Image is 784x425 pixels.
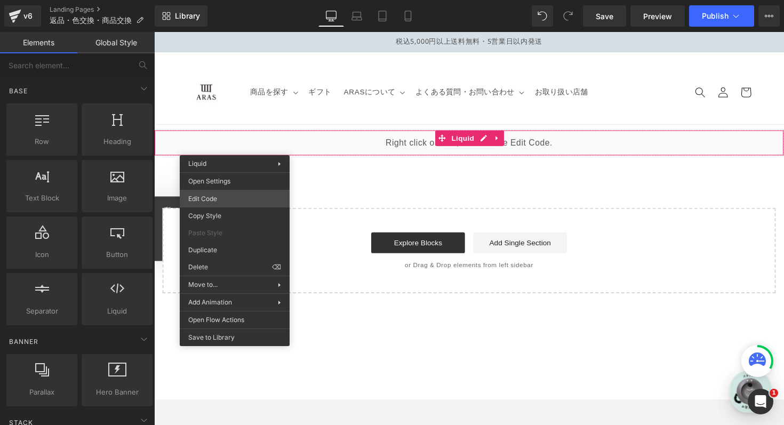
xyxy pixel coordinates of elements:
summary: 検索 [548,50,571,74]
a: Explore Blocks [222,205,318,227]
a: お取り扱い店舗 [383,50,451,73]
a: Preview [630,5,685,27]
span: Liquid [302,101,331,117]
a: Mobile [395,5,421,27]
span: Liquid [85,306,149,317]
a: ホーム [3,314,70,341]
iframe: Intercom live chat [748,389,773,414]
span: 税込5,000円以上送料無料・5営業日以内発送 [247,5,398,14]
summary: よくある質問・お問い合わせ [261,50,383,73]
span: ARASについて [194,57,247,66]
button: Undo [532,5,553,27]
span: Liquid [188,159,206,167]
a: Laptop [344,5,370,27]
span: Edit Code [188,194,281,204]
button: Redo [557,5,579,27]
span: Publish [702,12,729,20]
span: ⌫ [272,262,281,272]
span: よくある質問・お問い合わせ [268,57,369,66]
span: Separator [10,306,74,317]
span: Paste Style [188,228,281,238]
button: More [758,5,780,27]
a: 設定 [138,314,205,341]
a: v6 [4,5,41,27]
a: Global Style [77,32,155,53]
span: 返品・色交換・商品交換 [50,16,132,25]
span: Save [596,11,613,22]
a: Landing Pages [50,5,155,14]
span: Save to Library [188,333,281,342]
img: ARAS [29,44,77,80]
span: Preview [643,11,672,22]
span: ホーム [27,330,46,339]
span: 1 [770,389,778,397]
span: Icon [10,249,74,260]
a: Expand / Collapse [345,101,358,117]
span: Hero Banner [85,387,149,398]
a: Desktop [318,5,344,27]
span: Heading [85,136,149,147]
span: Add Animation [188,298,278,307]
span: Button [85,249,149,260]
a: ギフト [152,50,188,73]
span: Move to... [188,280,278,290]
span: Row [10,136,74,147]
span: 設定 [165,330,178,339]
span: Base [8,86,29,96]
span: Library [175,11,200,21]
span: ギフト [158,57,182,66]
span: お取り扱い店舗 [390,57,444,66]
a: チャット [70,314,138,341]
span: Copy Style [188,211,281,221]
button: Publish [689,5,754,27]
p: or Drag & Drop elements from left sidebar [26,235,620,243]
span: Banner [8,336,39,347]
span: Open Flow Actions [188,315,281,325]
a: New Library [155,5,207,27]
summary: 商品を探す [92,50,152,73]
span: Duplicate [188,245,281,255]
span: Open Settings [188,177,281,186]
span: Image [85,193,149,204]
div: v6 [21,9,35,23]
span: Parallax [10,387,74,398]
summary: ARASについて [188,50,261,73]
a: Tablet [370,5,395,27]
a: Add Single Section [327,205,423,227]
span: Text Block [10,193,74,204]
span: 商品を探す [99,57,138,66]
span: Delete [188,262,272,272]
span: チャット [91,331,117,339]
a: ARAS [26,39,82,84]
